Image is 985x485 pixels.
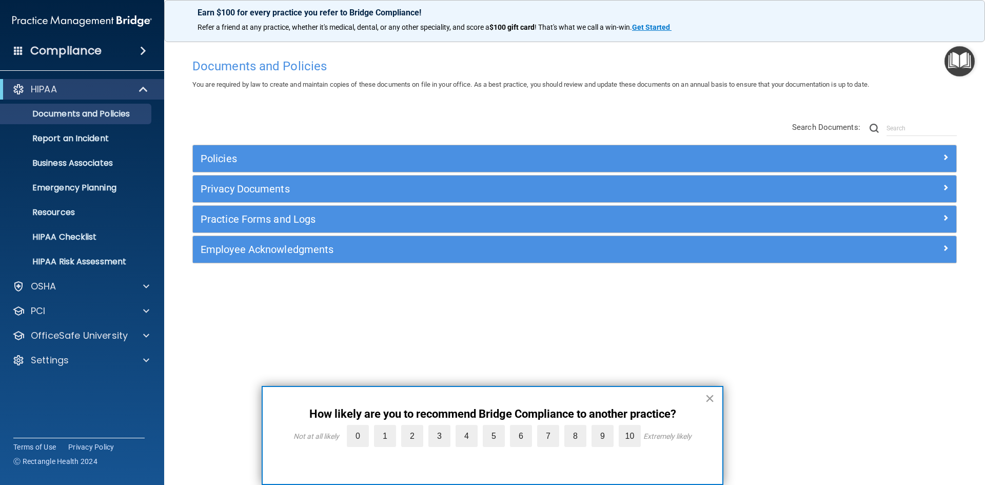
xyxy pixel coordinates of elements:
p: Earn $100 for every practice you refer to Bridge Compliance! [198,8,952,17]
label: 6 [510,425,532,447]
div: Extremely likely [643,432,692,440]
label: 5 [483,425,505,447]
span: Ⓒ Rectangle Health 2024 [13,456,97,467]
h4: Documents and Policies [192,60,957,73]
div: Not at all likely [293,432,339,440]
label: 10 [619,425,641,447]
p: Report an Incident [7,133,147,144]
p: OfficeSafe University [31,329,128,342]
p: HIPAA [31,83,57,95]
p: Business Associates [7,158,147,168]
p: Resources [7,207,147,218]
span: Search Documents: [792,123,860,132]
h5: Policies [201,153,758,164]
p: Documents and Policies [7,109,147,119]
label: 4 [456,425,478,447]
p: Emergency Planning [7,183,147,193]
label: 1 [374,425,396,447]
label: 9 [592,425,614,447]
label: 3 [428,425,450,447]
input: Search [887,121,957,136]
h5: Privacy Documents [201,183,758,195]
button: Close [705,390,715,406]
span: You are required by law to create and maintain copies of these documents on file in your office. ... [192,81,869,88]
p: How likely are you to recommend Bridge Compliance to another practice? [283,408,702,421]
p: OSHA [31,280,56,293]
p: Settings [31,354,69,366]
strong: $100 gift card [489,23,535,31]
strong: Get Started [632,23,670,31]
label: 2 [401,425,423,447]
label: 8 [564,425,586,447]
label: 0 [347,425,369,447]
h5: Practice Forms and Logs [201,214,758,225]
h4: Compliance [30,44,102,58]
p: HIPAA Checklist [7,232,147,242]
img: PMB logo [12,11,152,31]
p: PCI [31,305,45,317]
span: ! That's what we call a win-win. [535,23,632,31]
button: Open Resource Center [944,46,975,76]
h5: Employee Acknowledgments [201,244,758,255]
label: 7 [537,425,559,447]
p: HIPAA Risk Assessment [7,257,147,267]
span: Refer a friend at any practice, whether it's medical, dental, or any other speciality, and score a [198,23,489,31]
a: Terms of Use [13,442,56,452]
img: ic-search.3b580494.png [870,124,879,133]
a: Privacy Policy [68,442,114,452]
